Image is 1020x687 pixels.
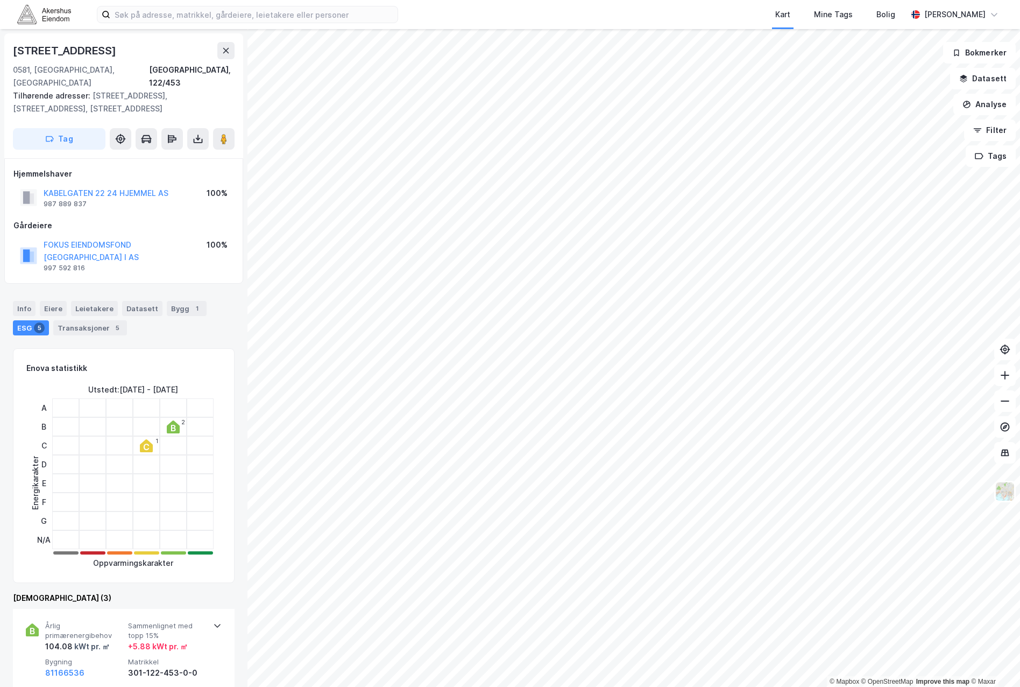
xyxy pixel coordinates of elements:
div: 301-122-453-0-0 [128,667,207,679]
div: 5 [112,323,123,333]
div: F [37,493,51,511]
div: Info [13,301,36,316]
img: akershus-eiendom-logo.9091f326c980b4bce74ccdd9f866810c.svg [17,5,71,24]
button: 81166536 [45,667,84,679]
div: E [37,474,51,493]
div: [DEMOGRAPHIC_DATA] (3) [13,592,235,605]
div: 987 889 837 [44,200,87,208]
div: Eiere [40,301,67,316]
div: 2 [181,419,185,425]
div: Transaksjoner [53,320,127,335]
div: A [37,398,51,417]
button: Datasett [950,68,1016,89]
a: OpenStreetMap [861,678,913,685]
span: Årlig primærenergibehov [45,621,124,640]
div: D [37,455,51,474]
div: 100% [207,187,228,200]
div: Datasett [122,301,162,316]
div: Gårdeiere [13,219,234,232]
div: Kontrollprogram for chat [966,635,1020,687]
a: Mapbox [830,678,859,685]
div: ESG [13,320,49,335]
div: Hjemmelshaver [13,167,234,180]
div: 1 [192,303,202,314]
div: Bolig [876,8,895,21]
div: Enova statistikk [26,362,87,375]
img: Z [995,481,1015,502]
div: + 5.88 kWt pr. ㎡ [128,640,188,653]
button: Tags [966,145,1016,167]
input: Søk på adresse, matrikkel, gårdeiere, leietakere eller personer [110,6,398,23]
button: Bokmerker [943,42,1016,64]
button: Analyse [953,94,1016,115]
div: N/A [37,530,51,549]
a: Improve this map [916,678,969,685]
div: kWt pr. ㎡ [73,640,110,653]
div: B [37,417,51,436]
button: Tag [13,128,105,150]
div: Energikarakter [29,456,42,510]
div: 100% [207,239,228,251]
div: [PERSON_NAME] [924,8,986,21]
div: 104.08 [45,640,110,653]
span: Tilhørende adresser: [13,91,93,100]
div: Bygg [167,301,207,316]
div: G [37,511,51,530]
div: Leietakere [71,301,118,316]
span: Bygning [45,657,124,667]
div: [STREET_ADDRESS] [13,42,118,59]
div: 1 [155,438,158,444]
div: 0581, [GEOGRAPHIC_DATA], [GEOGRAPHIC_DATA] [13,64,149,89]
span: Matrikkel [128,657,207,667]
div: C [37,436,51,455]
div: 5 [34,323,45,333]
div: Oppvarmingskarakter [93,557,173,570]
div: Kart [775,8,790,21]
span: Sammenlignet med topp 15% [128,621,207,640]
div: Utstedt : [DATE] - [DATE] [88,383,178,396]
button: Filter [964,120,1016,141]
div: [STREET_ADDRESS], [STREET_ADDRESS], [STREET_ADDRESS] [13,89,226,115]
div: [GEOGRAPHIC_DATA], 122/453 [149,64,235,89]
iframe: Chat Widget [966,635,1020,687]
div: 997 592 816 [44,264,85,272]
div: Mine Tags [814,8,853,21]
